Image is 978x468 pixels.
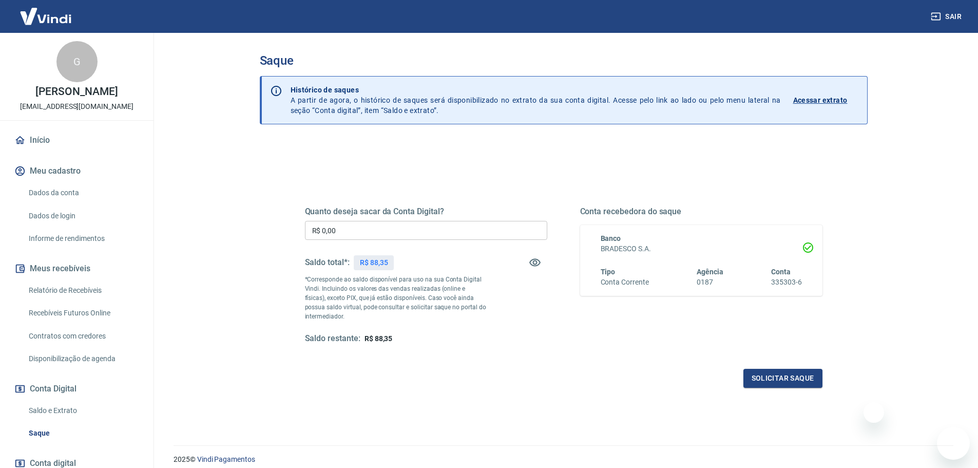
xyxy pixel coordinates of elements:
span: R$ 88,35 [365,334,393,343]
h5: Conta recebedora do saque [580,207,822,217]
h6: Conta Corrente [601,277,649,288]
span: Conta [771,268,791,276]
p: 2025 © [174,454,953,465]
a: Início [12,129,141,152]
iframe: Fechar mensagem [864,402,884,423]
a: Dados da conta [25,182,141,203]
h5: Saldo restante: [305,333,360,344]
a: Acessar extrato [793,85,859,116]
img: Vindi [12,1,79,32]
a: Saldo e Extrato [25,400,141,421]
button: Conta Digital [12,378,141,400]
p: R$ 88,35 [360,257,388,268]
p: Histórico de saques [291,85,781,95]
p: A partir de agora, o histórico de saques será disponibilizado no extrato da sua conta digital. Ac... [291,85,781,116]
h6: 335303-6 [771,277,802,288]
iframe: Botão para abrir a janela de mensagens [937,427,970,460]
a: Saque [25,423,141,444]
h6: 0187 [697,277,723,288]
span: Banco [601,234,621,242]
a: Vindi Pagamentos [197,455,255,463]
p: [EMAIL_ADDRESS][DOMAIN_NAME] [20,101,133,112]
button: Meus recebíveis [12,257,141,280]
div: G [56,41,98,82]
a: Contratos com credores [25,326,141,347]
a: Relatório de Recebíveis [25,280,141,301]
a: Dados de login [25,205,141,227]
h5: Saldo total*: [305,257,350,268]
a: Recebíveis Futuros Online [25,303,141,324]
h6: BRADESCO S.A. [601,244,802,254]
h5: Quanto deseja sacar da Conta Digital? [305,207,547,217]
p: Acessar extrato [793,95,848,105]
button: Meu cadastro [12,160,141,182]
h3: Saque [260,53,868,68]
span: Agência [697,268,723,276]
button: Sair [929,7,966,26]
button: Solicitar saque [743,369,822,388]
a: Disponibilização de agenda [25,348,141,369]
a: Informe de rendimentos [25,228,141,249]
p: [PERSON_NAME] [35,86,118,97]
p: *Corresponde ao saldo disponível para uso na sua Conta Digital Vindi. Incluindo os valores das ve... [305,275,487,321]
span: Tipo [601,268,616,276]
